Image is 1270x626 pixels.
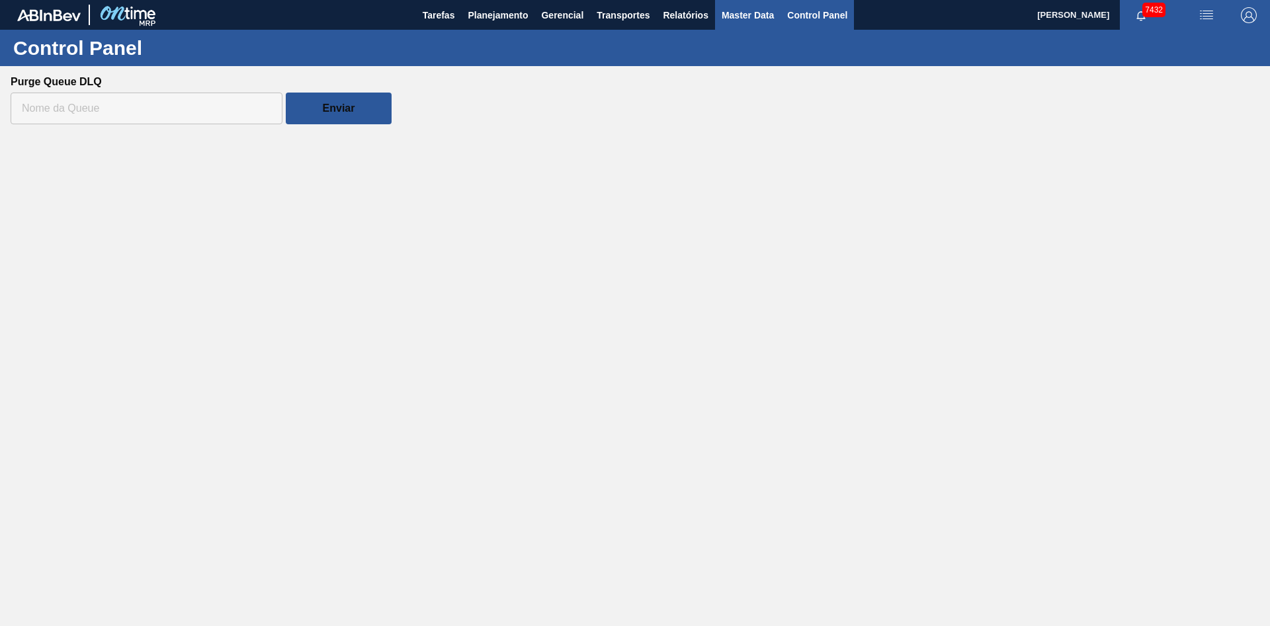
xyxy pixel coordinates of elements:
[468,7,528,23] span: Planejamento
[1241,7,1257,23] img: Logout
[286,93,392,124] clb-button: Enviar
[423,7,455,23] span: Tarefas
[663,7,708,23] span: Relatórios
[1199,7,1214,23] img: userActions
[541,7,583,23] span: Gerencial
[597,7,650,23] span: Transportes
[722,7,774,23] span: Master Data
[13,40,248,56] h1: Control Panel
[787,7,847,23] span: Control Panel
[1120,6,1162,24] button: Notificações
[1142,3,1165,17] span: 7432
[17,9,81,21] img: TNhmsLtSVTkK8tSr43FrP2fwEKptu5GPRR3wAAAABJRU5ErkJggg==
